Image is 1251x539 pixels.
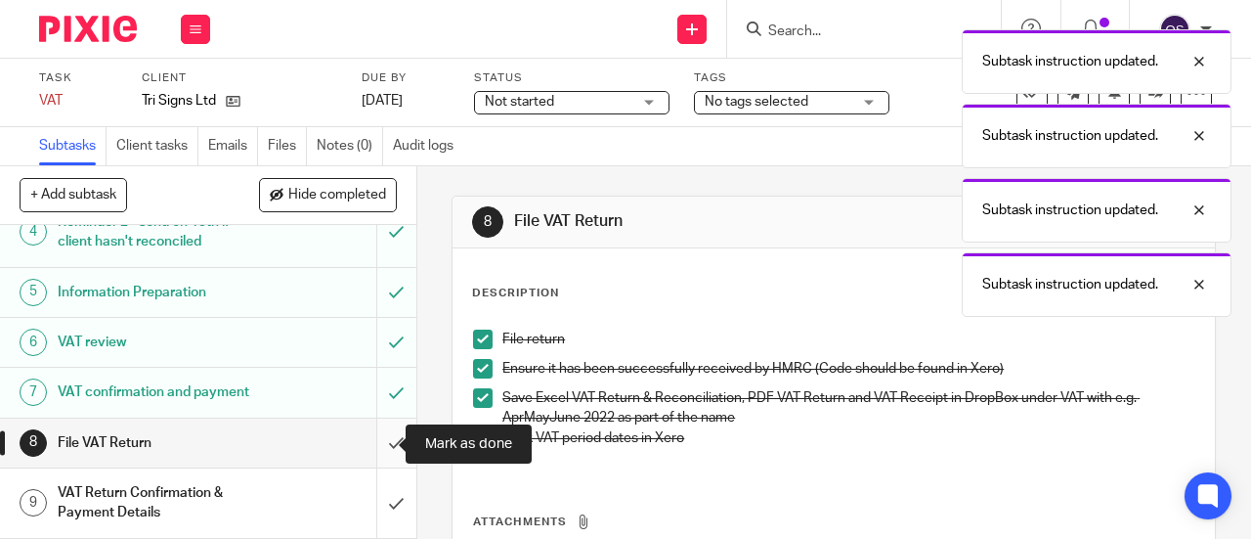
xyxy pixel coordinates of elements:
[116,127,198,165] a: Client tasks
[502,359,1194,379] p: Ensure it has been successfully received by HMRC (Code should be found in Xero)
[502,428,1194,448] p: Lock VAT period dates in Xero
[39,91,117,111] div: VAT
[58,428,257,458] h1: File VAT Return
[485,95,554,109] span: Not started
[268,127,307,165] a: Files
[982,275,1158,294] p: Subtask instruction updated.
[393,127,463,165] a: Audit logs
[472,286,559,301] p: Description
[208,127,258,165] a: Emails
[39,70,117,86] label: Task
[982,126,1158,146] p: Subtask instruction updated.
[362,70,450,86] label: Due by
[58,207,257,257] h1: Reminder 2 - send on 13th if client hasn't reconciled
[20,489,47,517] div: 9
[473,517,567,527] span: Attachments
[472,206,503,238] div: 8
[502,388,1194,428] p: Save Excel VAT Return & Reconciliation, PDF VAT Return and VAT Receipt in DropBox under VAT with ...
[1159,14,1190,45] img: svg%3E
[58,278,257,307] h1: Information Preparation
[20,218,47,246] div: 4
[39,16,137,42] img: Pixie
[982,52,1158,71] p: Subtask instruction updated.
[39,127,107,165] a: Subtasks
[514,211,876,232] h1: File VAT Return
[58,328,257,357] h1: VAT review
[58,378,257,407] h1: VAT confirmation and payment
[982,201,1158,220] p: Subtask instruction updated.
[20,279,47,306] div: 5
[142,91,216,111] p: Tri Signs Ltd
[288,188,386,203] span: Hide completed
[20,178,127,211] button: + Add subtask
[20,379,47,406] div: 7
[20,429,47,457] div: 8
[58,478,257,528] h1: VAT Return Confirmation & Payment Details
[362,94,403,108] span: [DATE]
[474,70,669,86] label: Status
[259,178,397,211] button: Hide completed
[502,330,1194,349] p: File return
[317,127,383,165] a: Notes (0)
[20,329,47,356] div: 6
[142,70,337,86] label: Client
